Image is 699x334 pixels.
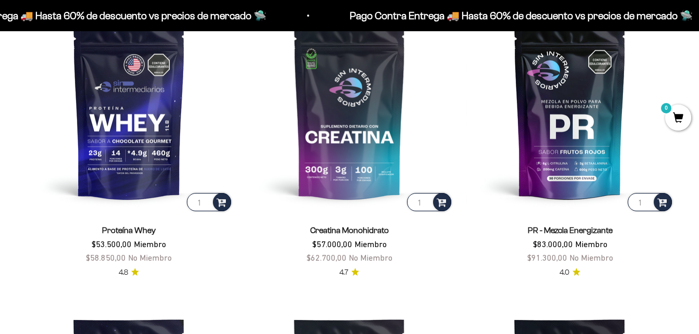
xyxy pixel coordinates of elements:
span: No Miembro [569,253,613,262]
a: Proteína Whey [102,226,156,235]
span: Miembro [575,239,607,249]
span: 4.7 [339,267,348,278]
a: 4.04.0 de 5.0 estrellas [560,267,580,278]
span: No Miembro [349,253,392,262]
span: 4.0 [560,267,569,278]
span: Miembro [134,239,166,249]
mark: 0 [660,102,672,114]
span: 4.8 [119,267,128,278]
span: $83.000,00 [533,239,573,249]
span: $58.850,00 [86,253,126,262]
a: 0 [665,113,691,124]
a: 4.74.7 de 5.0 estrellas [339,267,359,278]
span: $62.700,00 [307,253,347,262]
span: Miembro [354,239,387,249]
span: $57.000,00 [312,239,352,249]
span: No Miembro [128,253,172,262]
p: Pago Contra Entrega 🚚 Hasta 60% de descuento vs precios de mercado 🛸 [348,7,691,24]
span: $91.300,00 [527,253,567,262]
span: $53.500,00 [92,239,132,249]
a: Creatina Monohidrato [310,226,389,235]
a: PR - Mezcla Energizante [528,226,613,235]
a: 4.84.8 de 5.0 estrellas [119,267,139,278]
